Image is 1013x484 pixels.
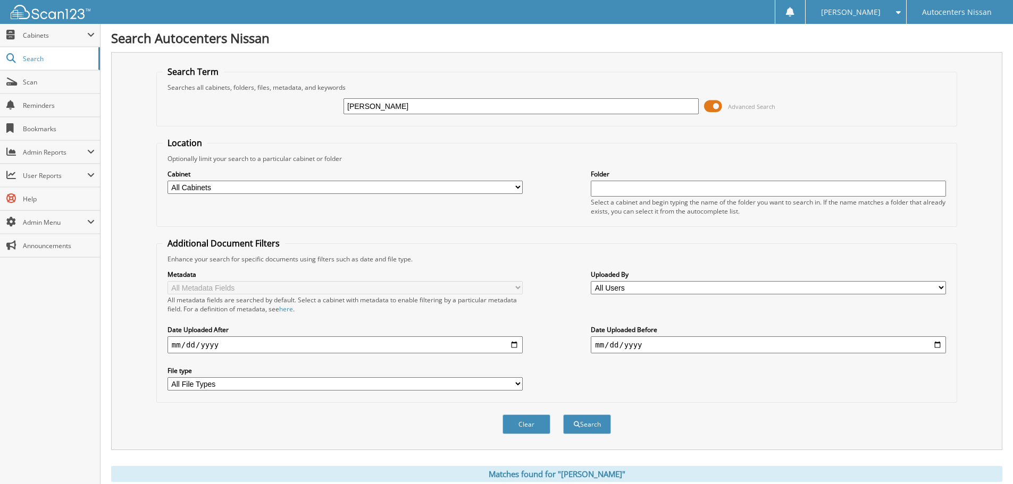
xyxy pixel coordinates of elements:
span: User Reports [23,171,87,180]
label: Uploaded By [591,270,946,279]
button: Search [563,414,611,434]
a: here [279,304,293,313]
span: Autocenters Nissan [922,9,992,15]
span: Search [23,54,93,63]
span: Admin Menu [23,218,87,227]
label: Date Uploaded Before [591,325,946,334]
img: scan123-logo-white.svg [11,5,90,19]
span: Admin Reports [23,148,87,157]
span: Advanced Search [728,103,775,111]
span: Reminders [23,101,95,110]
span: Scan [23,78,95,87]
label: Metadata [168,270,523,279]
label: Cabinet [168,169,523,179]
label: Folder [591,169,946,179]
input: start [168,336,523,353]
span: Help [23,194,95,203]
div: All metadata fields are searched by default. Select a cabinet with metadata to enable filtering b... [168,295,523,313]
h1: Search Autocenters Nissan [111,29,1002,47]
span: [PERSON_NAME] [821,9,881,15]
div: Enhance your search for specific documents using filters such as date and file type. [162,254,951,264]
button: Clear [503,414,550,434]
div: Searches all cabinets, folders, files, metadata, and keywords [162,83,951,92]
span: Bookmarks [23,124,95,133]
div: Optionally limit your search to a particular cabinet or folder [162,154,951,163]
label: File type [168,366,523,375]
span: Cabinets [23,31,87,40]
legend: Location [162,137,207,149]
span: Announcements [23,241,95,250]
legend: Search Term [162,66,224,78]
div: Matches found for "[PERSON_NAME]" [111,466,1002,482]
div: Select a cabinet and begin typing the name of the folder you want to search in. If the name match... [591,198,946,216]
legend: Additional Document Filters [162,237,285,249]
label: Date Uploaded After [168,325,523,334]
input: end [591,336,946,353]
